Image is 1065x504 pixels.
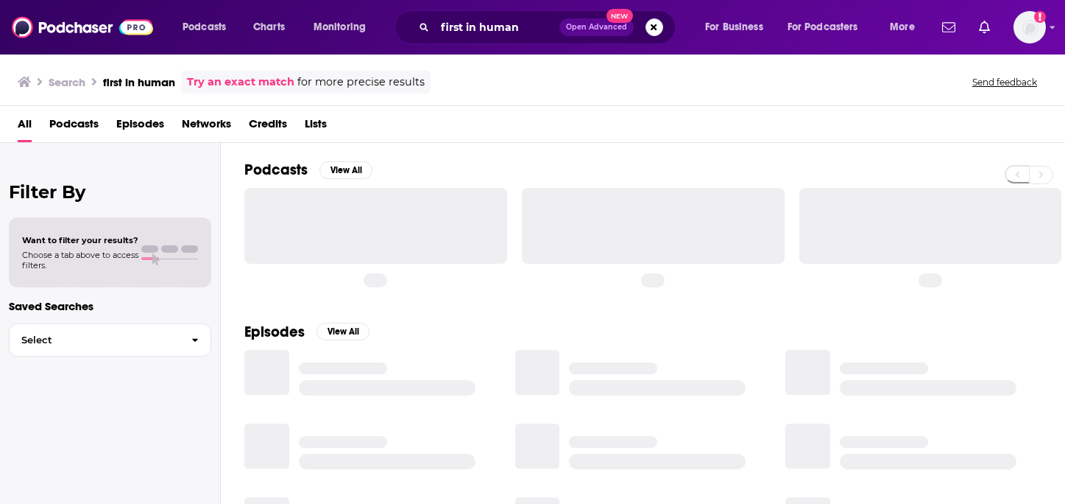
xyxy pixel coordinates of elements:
span: For Podcasters [788,17,858,38]
h2: Episodes [244,323,305,341]
p: Saved Searches [9,299,211,313]
svg: Add a profile image [1034,11,1046,23]
h3: first in human [103,75,175,89]
a: Networks [182,112,231,142]
span: Logged in as rachellerussopr [1013,11,1046,43]
span: More [890,17,915,38]
span: Want to filter your results? [22,235,138,245]
a: Try an exact match [187,74,294,91]
button: Select [9,323,211,357]
a: Show notifications dropdown [936,15,961,40]
a: All [18,112,32,142]
span: for more precise results [297,74,425,91]
button: open menu [695,15,782,39]
a: Credits [249,112,287,142]
a: Charts [244,15,294,39]
a: PodcastsView All [244,161,372,179]
span: Choose a tab above to access filters. [22,250,138,270]
img: User Profile [1013,11,1046,43]
span: For Business [705,17,763,38]
button: View All [319,161,372,179]
h3: Search [49,75,85,89]
button: open menu [303,15,385,39]
a: Lists [305,112,327,142]
h2: Filter By [9,181,211,203]
span: Podcasts [183,17,226,38]
a: Podcasts [49,112,99,142]
span: Monitoring [314,17,366,38]
a: EpisodesView All [244,323,369,341]
a: Show notifications dropdown [973,15,996,40]
button: View All [316,323,369,340]
span: New [606,9,633,23]
h2: Podcasts [244,161,308,179]
img: Podchaser - Follow, Share and Rate Podcasts [12,13,153,41]
span: Open Advanced [566,24,627,31]
button: Open AdvancedNew [559,18,634,36]
a: Episodes [116,112,164,142]
input: Search podcasts, credits, & more... [435,15,559,39]
button: open menu [880,15,933,39]
div: Search podcasts, credits, & more... [408,10,690,44]
button: open menu [778,15,880,39]
button: Show profile menu [1013,11,1046,43]
button: open menu [172,15,245,39]
span: Charts [253,17,285,38]
span: Select [10,335,180,345]
button: Send feedback [968,76,1041,88]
